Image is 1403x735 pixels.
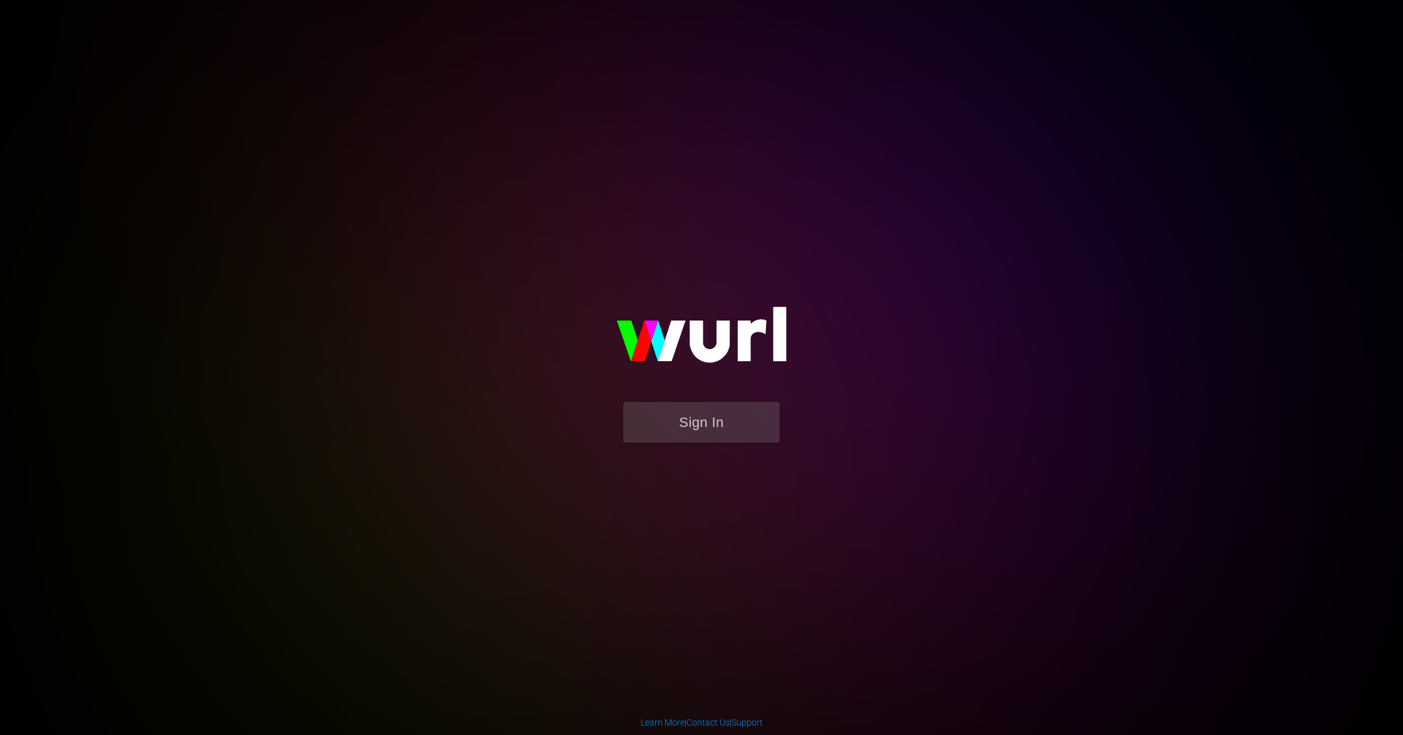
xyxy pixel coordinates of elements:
[641,716,763,729] div: | |
[623,402,780,443] button: Sign In
[641,717,685,727] a: Learn More
[686,717,730,727] a: Contact Us
[576,280,827,401] img: wurl-logo-on-black-223613ac3d8ba8fe6dc639794a292ebdb59501304c7dfd60c99c58986ef67473.svg
[732,717,763,727] a: Support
